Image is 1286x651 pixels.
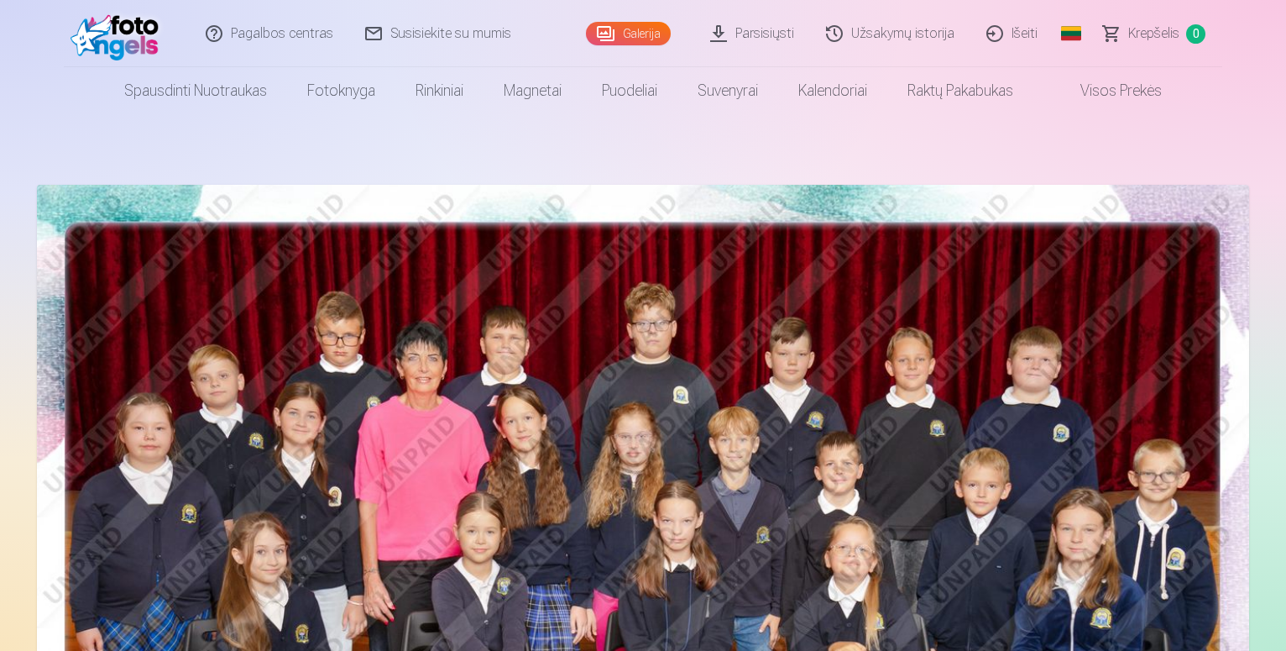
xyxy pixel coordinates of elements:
[582,67,677,114] a: Puodeliai
[887,67,1033,114] a: Raktų pakabukas
[287,67,395,114] a: Fotoknyga
[1186,24,1205,44] span: 0
[677,67,778,114] a: Suvenyrai
[778,67,887,114] a: Kalendoriai
[395,67,484,114] a: Rinkiniai
[586,22,671,45] a: Galerija
[104,67,287,114] a: Spausdinti nuotraukas
[484,67,582,114] a: Magnetai
[71,7,167,60] img: /fa2
[1128,24,1179,44] span: Krepšelis
[1033,67,1182,114] a: Visos prekės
